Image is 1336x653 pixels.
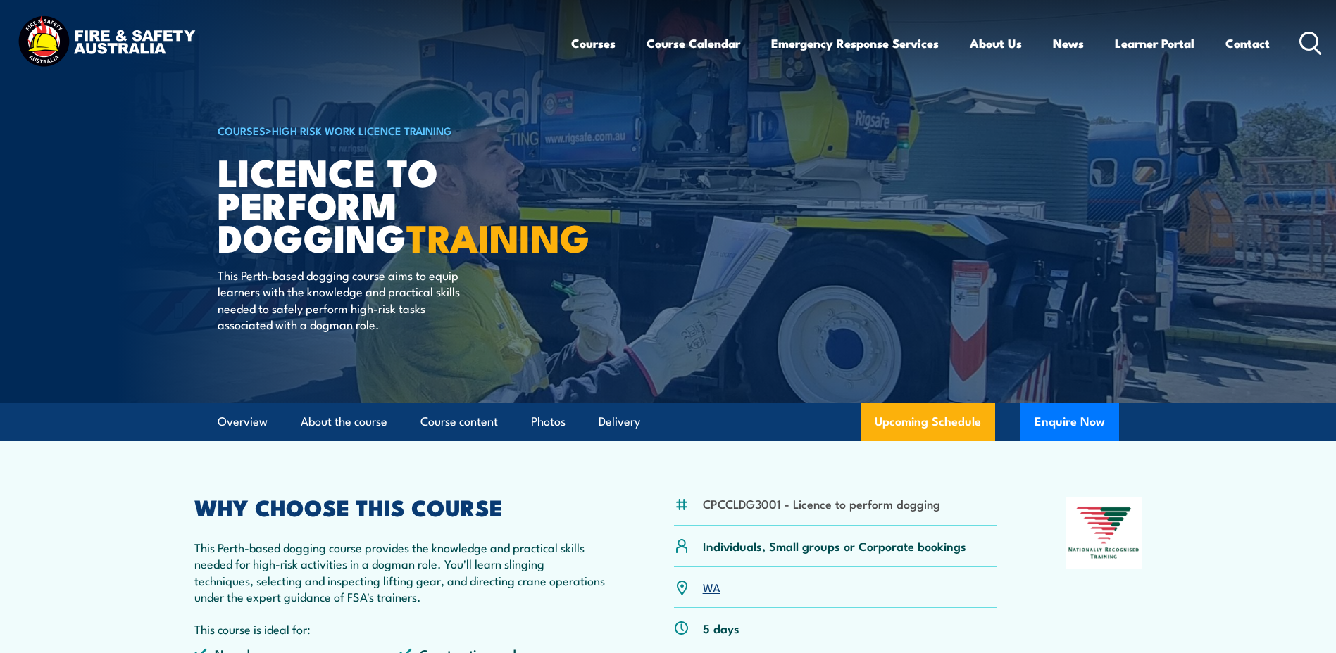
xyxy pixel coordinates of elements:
a: Overview [218,403,268,440]
a: Learner Portal [1115,25,1194,62]
a: Delivery [599,403,640,440]
img: Nationally Recognised Training logo. [1066,497,1142,569]
a: About Us [970,25,1022,62]
a: About the course [301,403,387,440]
h2: WHY CHOOSE THIS COURSE [194,497,606,516]
a: News [1053,25,1084,62]
a: Upcoming Schedule [861,403,995,441]
p: 5 days [703,620,739,636]
a: Photos [531,403,566,440]
a: Courses [571,25,616,62]
a: Course content [420,403,498,440]
a: WA [703,578,720,595]
strong: TRAINING [406,207,589,265]
a: Course Calendar [647,25,740,62]
p: This Perth-based dogging course provides the knowledge and practical skills needed for high-risk ... [194,539,606,605]
h1: Licence to Perform Dogging [218,155,566,253]
p: Individuals, Small groups or Corporate bookings [703,538,966,554]
a: High Risk Work Licence Training [272,122,452,138]
a: Contact [1225,25,1270,62]
h6: > [218,122,566,139]
a: COURSES [218,122,266,138]
p: This Perth-based dogging course aims to equip learners with the knowledge and practical skills ne... [218,267,475,333]
a: Emergency Response Services [771,25,939,62]
li: CPCCLDG3001 - Licence to perform dogging [703,495,940,512]
p: This course is ideal for: [194,621,606,637]
button: Enquire Now [1020,403,1119,441]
